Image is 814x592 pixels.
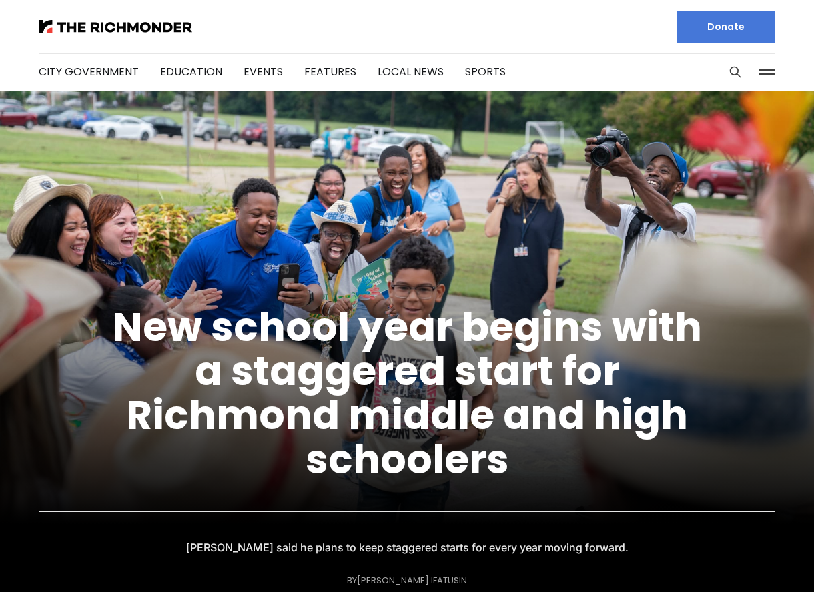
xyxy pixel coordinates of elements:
[465,64,506,79] a: Sports
[677,11,775,43] a: Donate
[244,64,283,79] a: Events
[39,20,192,33] img: The Richmonder
[39,64,139,79] a: City Government
[160,64,222,79] a: Education
[195,538,619,557] p: [PERSON_NAME] said he plans to keep staggered starts for every year moving forward.
[304,64,356,79] a: Features
[112,299,702,487] a: New school year begins with a staggered start for Richmond middle and high schoolers
[725,62,745,82] button: Search this site
[347,575,467,585] div: By
[378,64,444,79] a: Local News
[357,574,467,587] a: [PERSON_NAME] Ifatusin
